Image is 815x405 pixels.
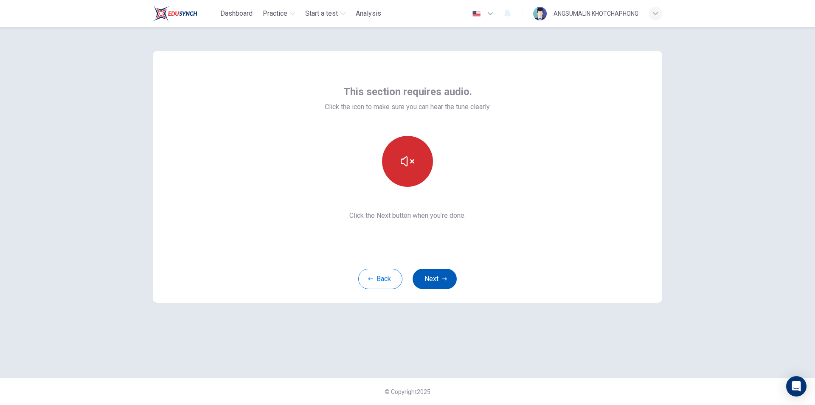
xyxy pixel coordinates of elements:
img: Profile picture [533,7,547,20]
span: Practice [263,8,287,19]
a: Train Test logo [153,5,217,22]
div: ANGSUMALIN KHOTCHAPHONG [554,8,638,19]
div: Open Intercom Messenger [786,376,807,397]
span: Click the icon to make sure you can hear the tune clearly. [325,102,491,112]
button: Analysis [352,6,385,21]
span: Click the Next button when you’re done. [325,211,491,221]
span: Start a test [305,8,338,19]
span: Dashboard [220,8,253,19]
button: Next [413,269,457,289]
button: Start a test [302,6,349,21]
span: © Copyright 2025 [385,388,430,395]
button: Back [358,269,402,289]
span: This section requires audio. [343,85,472,98]
button: Dashboard [217,6,256,21]
img: en [471,11,482,17]
span: Analysis [356,8,381,19]
button: Practice [259,6,298,21]
img: Train Test logo [153,5,197,22]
